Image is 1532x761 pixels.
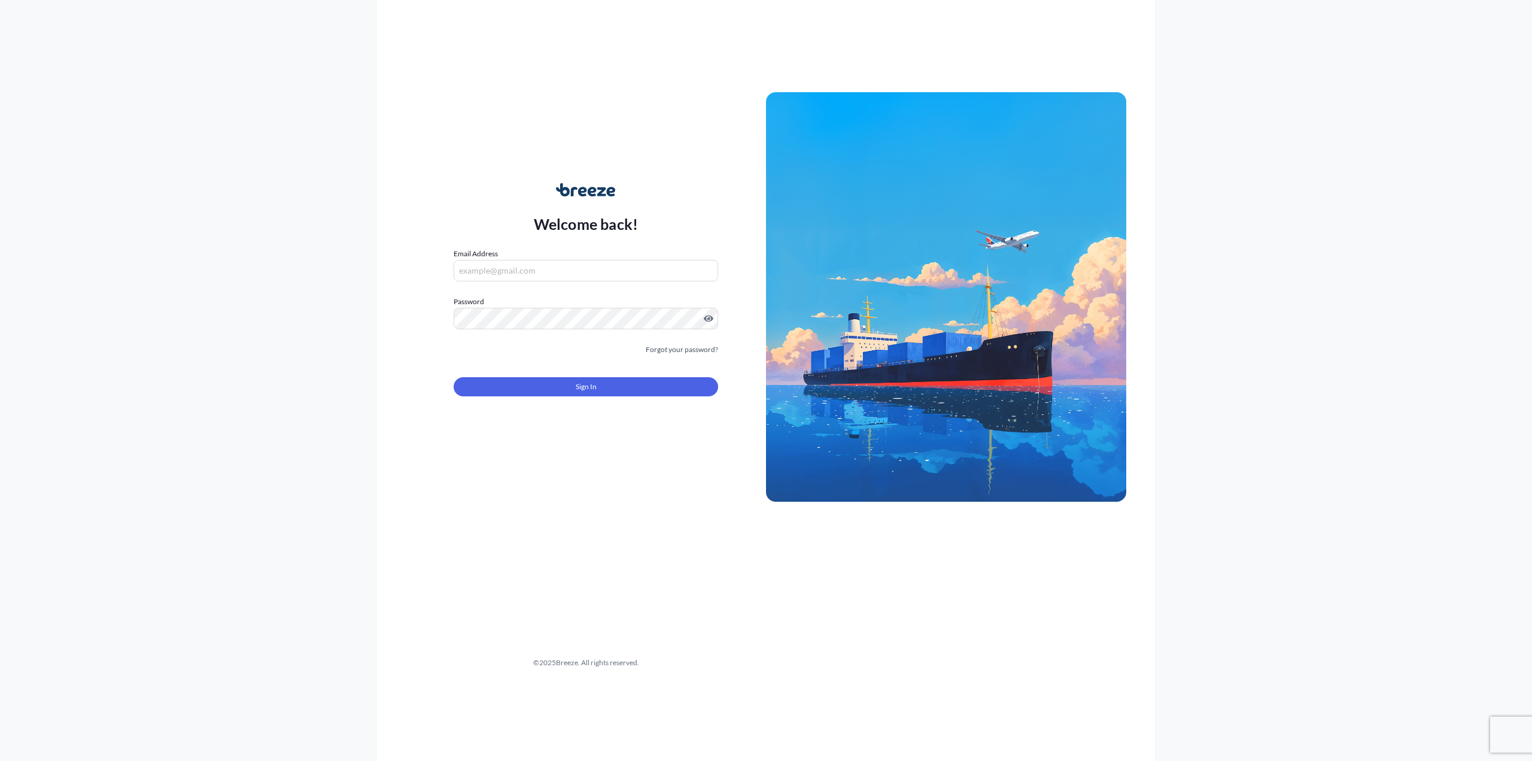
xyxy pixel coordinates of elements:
[704,314,713,323] button: Show password
[576,381,597,393] span: Sign In
[454,248,498,260] label: Email Address
[454,377,718,396] button: Sign In
[534,214,639,234] p: Welcome back!
[646,344,718,356] a: Forgot your password?
[454,260,718,281] input: example@gmail.com
[454,296,718,308] label: Password
[766,92,1126,502] img: Ship illustration
[406,657,766,669] div: © 2025 Breeze. All rights reserved.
